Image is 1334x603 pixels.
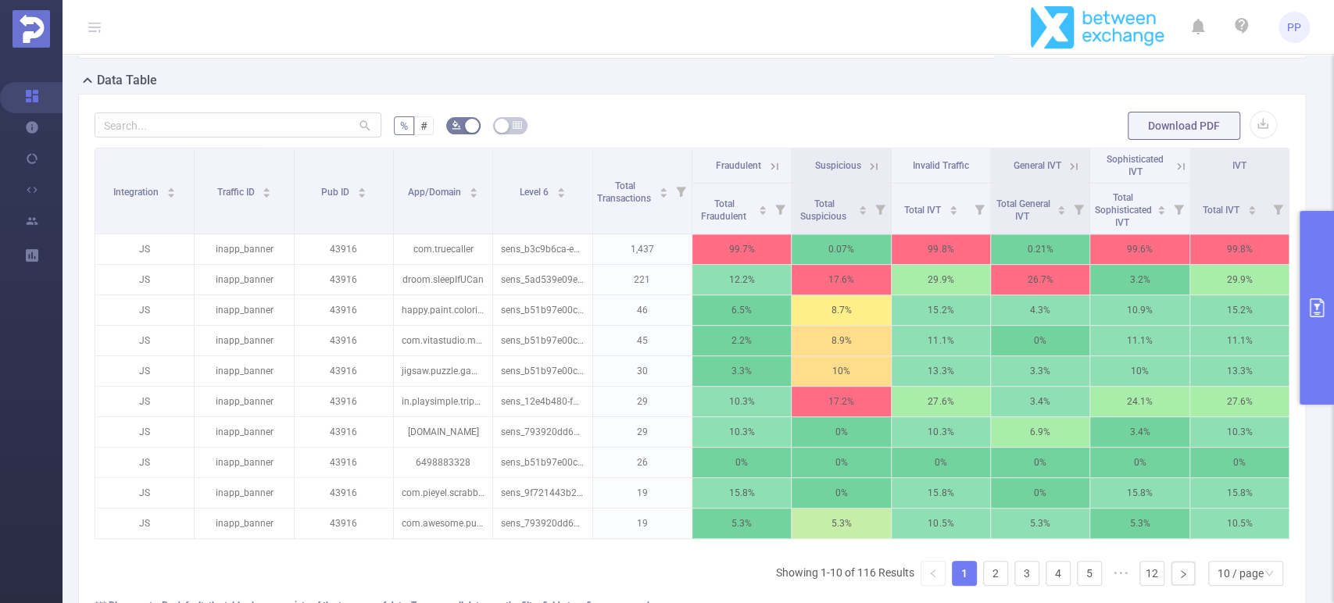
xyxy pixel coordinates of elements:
[991,417,1089,447] p: 6.9%
[556,191,565,196] i: icon: caret-down
[167,185,176,190] i: icon: caret-up
[928,569,938,578] i: icon: left
[420,120,427,132] span: #
[95,478,194,508] p: JS
[776,561,914,586] li: Showing 1-10 of 116 Results
[1157,203,1166,208] i: icon: caret-up
[452,120,461,130] i: icon: bg-colors
[869,184,891,234] i: Filter menu
[1090,417,1189,447] p: 3.4%
[1090,234,1189,264] p: 99.6%
[295,448,393,477] p: 43916
[1108,561,1133,586] li: Next 5 Pages
[493,295,592,325] p: sens_b51b97e00c4311ed932b0537b80d5e5f
[1168,184,1189,234] i: Filter menu
[593,356,692,386] p: 30
[593,265,692,294] p: 221
[295,326,393,355] p: 43916
[1090,478,1189,508] p: 15.8%
[913,160,969,171] span: Invalid Traffic
[262,185,271,194] div: Sort
[295,234,393,264] p: 43916
[394,508,492,538] p: com.awesome.puzzlehexasort
[1287,12,1301,43] span: PP
[1046,561,1071,586] li: 4
[513,120,522,130] i: icon: table
[659,185,668,194] div: Sort
[1046,562,1070,585] a: 4
[295,295,393,325] p: 43916
[892,417,990,447] p: 10.3%
[1078,562,1101,585] a: 5
[1247,203,1256,208] i: icon: caret-up
[1190,326,1289,355] p: 11.1%
[1190,265,1289,294] p: 29.9%
[493,265,592,294] p: sens_5ad539e09ec9485cab7b81d68a5bd757
[95,112,381,137] input: Search...
[493,448,592,477] p: sens_b51b97e00c4311ed932b0537b80d5e5f
[394,295,492,325] p: happy.paint.coloring.color.number
[949,203,958,212] div: Sort
[792,326,890,355] p: 8.9%
[692,326,791,355] p: 2.2%
[1190,356,1289,386] p: 13.3%
[1107,154,1164,177] span: Sophisticated IVT
[593,417,692,447] p: 29
[1190,448,1289,477] p: 0%
[792,448,890,477] p: 0%
[892,265,990,294] p: 29.9%
[991,356,1089,386] p: 3.3%
[670,148,692,234] i: Filter menu
[792,478,890,508] p: 0%
[858,209,867,213] i: icon: caret-down
[1013,160,1060,171] span: General IVT
[716,160,761,171] span: Fraudulent
[113,187,161,198] span: Integration
[263,191,271,196] i: icon: caret-down
[593,234,692,264] p: 1,437
[692,265,791,294] p: 12.2%
[1157,209,1166,213] i: icon: caret-down
[167,191,176,196] i: icon: caret-down
[195,508,293,538] p: inapp_banner
[95,295,194,325] p: JS
[593,295,692,325] p: 46
[493,356,592,386] p: sens_b51b97e00c4311ed932b0537b80d5e5f
[493,478,592,508] p: sens_9f721443b2ca3d02c7c5d6e6970cd947
[792,295,890,325] p: 8.7%
[1190,478,1289,508] p: 15.8%
[1247,203,1257,212] div: Sort
[1057,203,1066,212] div: Sort
[758,203,767,212] div: Sort
[394,265,492,294] p: droom.sleepIfUCan
[1090,448,1189,477] p: 0%
[493,387,592,416] p: sens_12e4b480-f8f0-4bad-9dfe-c51414e21e15
[593,448,692,477] p: 26
[991,295,1089,325] p: 4.3%
[295,508,393,538] p: 43916
[195,265,293,294] p: inapp_banner
[1090,508,1189,538] p: 5.3%
[556,185,566,194] div: Sort
[1232,160,1246,171] span: IVT
[1068,184,1089,234] i: Filter menu
[597,180,653,204] span: Total Transactions
[493,417,592,447] p: sens_793920dd63df4f31ea9d214601db7bdb
[1264,569,1274,580] i: icon: down
[921,561,946,586] li: Previous Page
[892,326,990,355] p: 11.1%
[792,234,890,264] p: 0.07%
[469,185,478,194] div: Sort
[858,203,867,212] div: Sort
[659,185,667,190] i: icon: caret-up
[953,562,976,585] a: 1
[593,326,692,355] p: 45
[1057,203,1066,208] i: icon: caret-up
[659,191,667,196] i: icon: caret-down
[95,417,194,447] p: JS
[1267,184,1289,234] i: Filter menu
[394,448,492,477] p: 6498883328
[95,234,194,264] p: JS
[1014,561,1039,586] li: 3
[394,326,492,355] p: com.vitastudio.mahjong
